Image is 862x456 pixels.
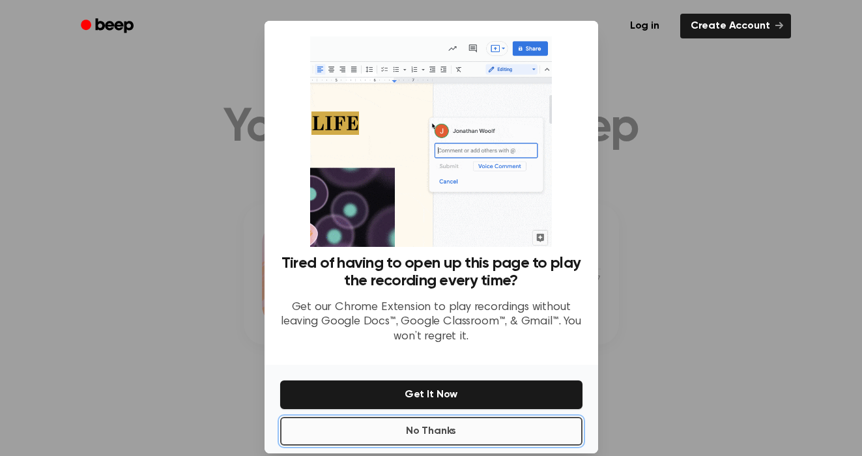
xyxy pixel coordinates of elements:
img: Beep extension in action [310,36,552,247]
p: Get our Chrome Extension to play recordings without leaving Google Docs™, Google Classroom™, & Gm... [280,300,582,345]
a: Log in [617,11,672,41]
h3: Tired of having to open up this page to play the recording every time? [280,255,582,290]
a: Beep [72,14,145,39]
button: No Thanks [280,417,582,446]
a: Create Account [680,14,791,38]
button: Get It Now [280,380,582,409]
